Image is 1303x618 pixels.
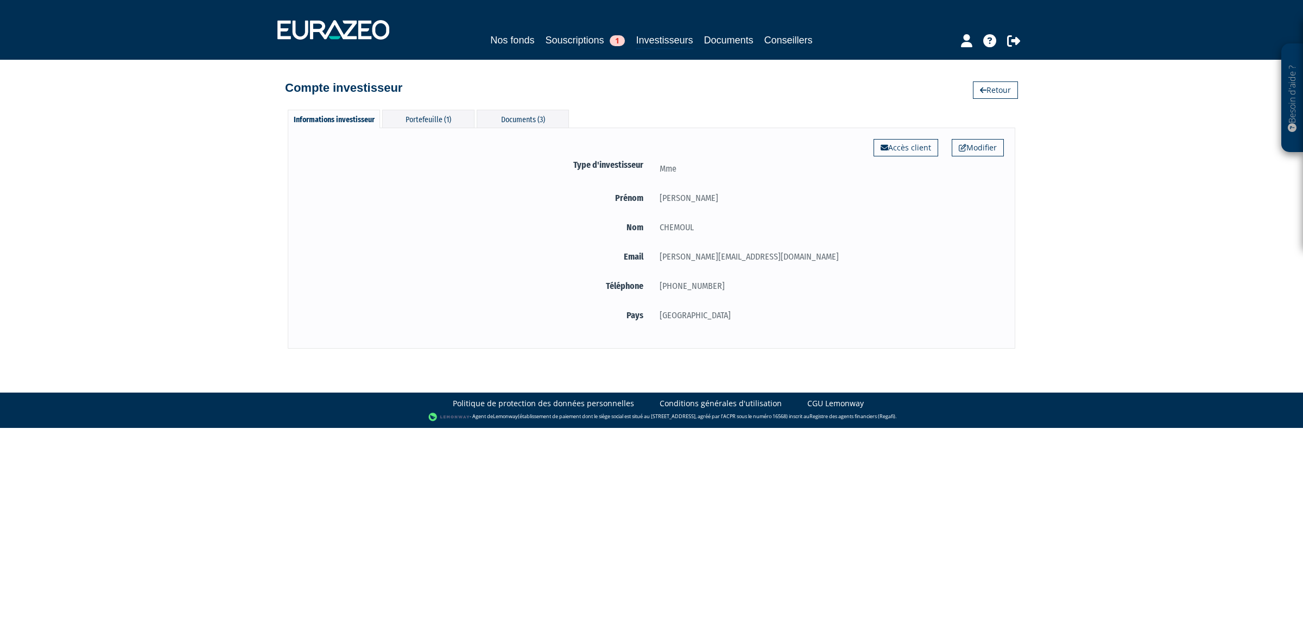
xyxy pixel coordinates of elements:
[299,191,651,205] label: Prénom
[11,412,1292,422] div: - Agent de (établissement de paiement dont le siège social est situé au [STREET_ADDRESS], agréé p...
[651,308,1004,322] div: [GEOGRAPHIC_DATA]
[610,35,625,46] span: 1
[636,33,693,49] a: Investisseurs
[764,33,813,48] a: Conseillers
[277,20,389,40] img: 1732889491-logotype_eurazeo_blanc_rvb.png
[973,81,1018,99] a: Retour
[874,139,938,156] a: Accès client
[299,308,651,322] label: Pays
[1286,49,1299,147] p: Besoin d'aide ?
[651,162,1004,175] div: Mme
[660,398,782,409] a: Conditions générales d'utilisation
[952,139,1004,156] a: Modifier
[651,250,1004,263] div: [PERSON_NAME][EMAIL_ADDRESS][DOMAIN_NAME]
[299,279,651,293] label: Téléphone
[809,413,895,420] a: Registre des agents financiers (Regafi)
[453,398,634,409] a: Politique de protection des données personnelles
[651,279,1004,293] div: [PHONE_NUMBER]
[288,110,380,128] div: Informations investisseur
[545,33,625,48] a: Souscriptions1
[285,81,402,94] h4: Compte investisseur
[299,158,651,172] label: Type d'investisseur
[704,33,754,48] a: Documents
[299,250,651,263] label: Email
[651,191,1004,205] div: [PERSON_NAME]
[428,412,470,422] img: logo-lemonway.png
[493,413,518,420] a: Lemonway
[807,398,864,409] a: CGU Lemonway
[299,220,651,234] label: Nom
[382,110,475,128] div: Portefeuille (1)
[490,33,534,48] a: Nos fonds
[651,220,1004,234] div: CHEMOUL
[477,110,569,128] div: Documents (3)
